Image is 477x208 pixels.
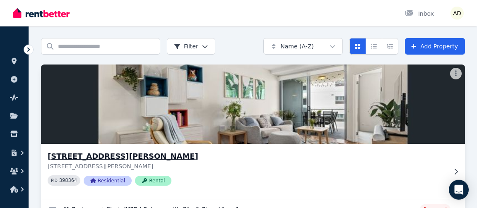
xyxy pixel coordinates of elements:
[135,176,171,186] span: Rental
[41,65,465,199] a: 40904/50 Duncan St, West End[STREET_ADDRESS][PERSON_NAME][STREET_ADDRESS][PERSON_NAME]PID 398364R...
[51,178,58,183] small: PID
[366,38,382,55] button: Compact list view
[450,7,464,20] img: Ayushi Dewan
[30,62,475,146] img: 40904/50 Duncan St, West End
[263,38,343,55] button: Name (A-Z)
[349,38,398,55] div: View options
[449,180,469,200] div: Open Intercom Messenger
[48,162,447,170] p: [STREET_ADDRESS][PERSON_NAME]
[405,10,434,18] div: Inbox
[48,151,447,162] h3: [STREET_ADDRESS][PERSON_NAME]
[349,38,366,55] button: Card view
[59,178,77,184] code: 398364
[167,38,215,55] button: Filter
[280,42,314,50] span: Name (A-Z)
[174,42,198,50] span: Filter
[382,38,398,55] button: Expanded list view
[405,38,465,55] a: Add Property
[84,176,132,186] span: Residential
[13,7,70,19] img: RentBetter
[450,68,462,79] button: More options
